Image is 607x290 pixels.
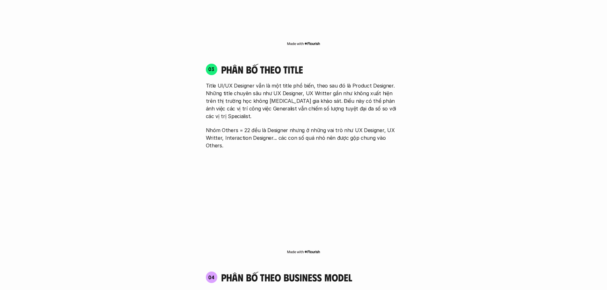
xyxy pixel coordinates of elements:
[287,249,320,254] img: Made with Flourish
[208,67,214,72] p: 03
[221,271,352,283] h4: phân bố theo business model
[208,275,215,280] p: 04
[206,126,401,149] p: Nhóm Others = 22 đều là Designer nhưng ở những vai trò như UX Designer, UX Writter, Interaction D...
[200,152,407,248] iframe: Interactive or visual content
[221,63,401,75] h4: phân bố theo title
[287,41,320,46] img: Made with Flourish
[206,82,401,120] p: Title UI/UX Designer vẫn là một title phổ biến, theo sau đó là Product Designer. Những title chuy...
